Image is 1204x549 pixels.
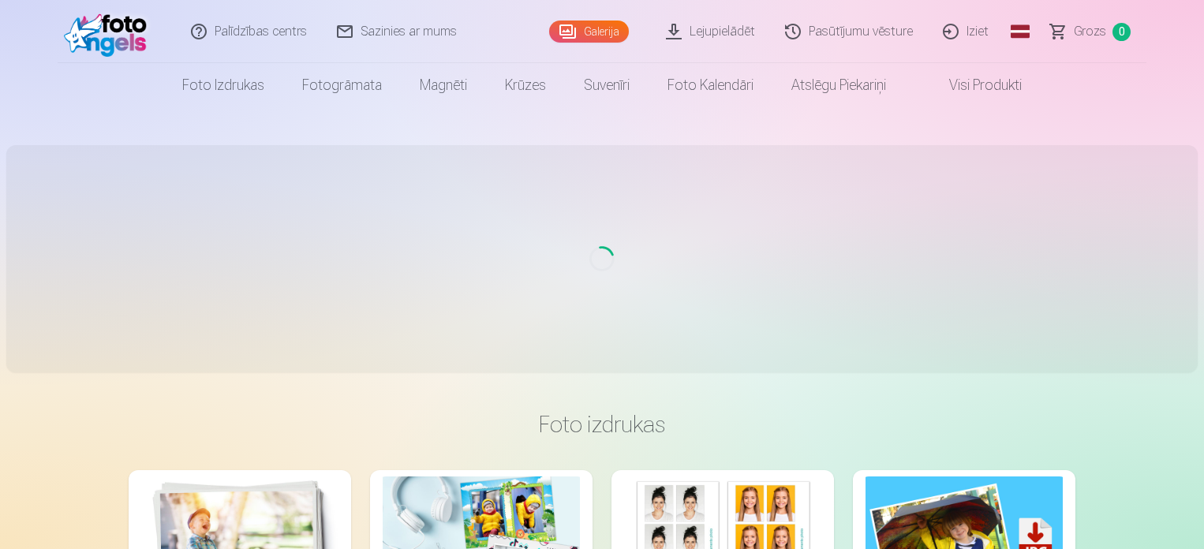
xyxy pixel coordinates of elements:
a: Magnēti [401,63,486,107]
a: Suvenīri [565,63,649,107]
a: Krūzes [486,63,565,107]
a: Foto izdrukas [163,63,283,107]
h3: Foto izdrukas [141,410,1063,439]
span: Grozs [1074,22,1106,41]
a: Fotogrāmata [283,63,401,107]
img: /fa1 [64,6,155,57]
a: Atslēgu piekariņi [772,63,905,107]
a: Foto kalendāri [649,63,772,107]
span: 0 [1112,23,1131,41]
a: Galerija [549,21,629,43]
a: Visi produkti [905,63,1041,107]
